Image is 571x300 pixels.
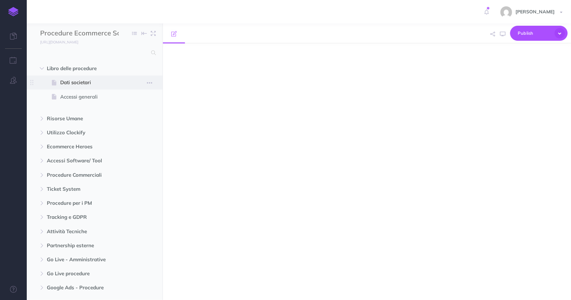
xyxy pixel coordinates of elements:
span: Ticket System [47,185,114,193]
span: Risorse Umane [47,115,114,123]
span: Tracking e GDPR [47,213,114,221]
span: Utilizzo Clockify [47,129,114,137]
span: Go Live - Amministrative [47,256,114,264]
span: Accessi generali [60,93,122,101]
span: Google Ads - Procedure [47,284,114,292]
span: Go Live procedure [47,270,114,278]
span: Accessi Software/ Tool [47,157,114,165]
span: Ecommerce Heroes [47,143,114,151]
img: logo-mark.svg [8,7,18,16]
span: Libro delle procedure [47,64,114,72]
span: Attività Tecniche [47,228,114,236]
span: Publish [518,28,551,38]
input: Search [40,47,147,59]
span: Partnership esterne [47,242,114,250]
span: [PERSON_NAME] [512,9,558,15]
small: [URL][DOMAIN_NAME] [40,40,78,44]
span: Dati societari [60,79,122,87]
span: Procedure per i PM [47,199,114,207]
a: [URL][DOMAIN_NAME] [27,38,85,45]
span: Procedure Commerciali [47,171,114,179]
button: Publish [510,26,568,41]
img: 0bad668c83d50851a48a38b229b40e4a.jpg [500,6,512,18]
input: Documentation Name [40,28,119,38]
